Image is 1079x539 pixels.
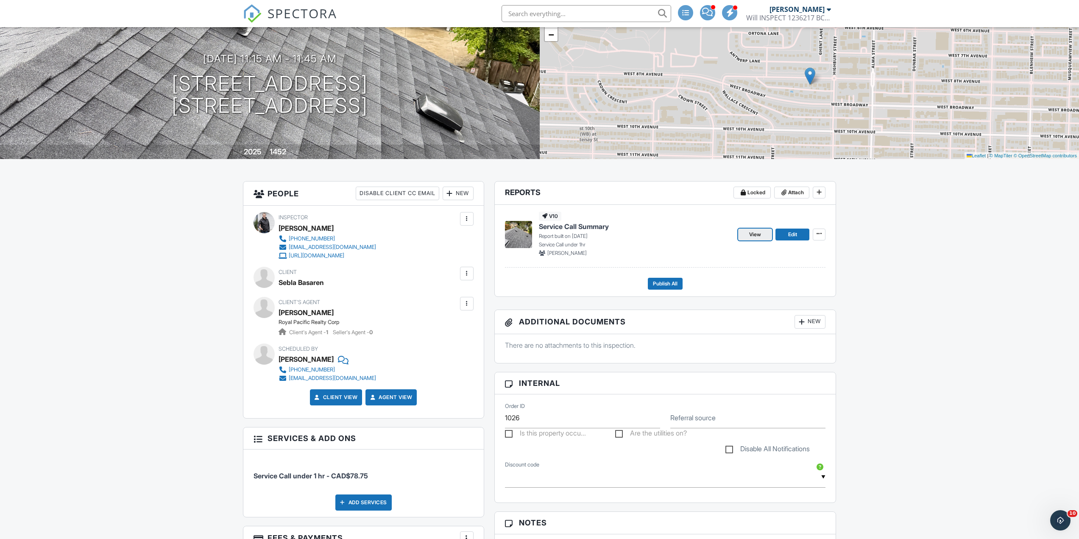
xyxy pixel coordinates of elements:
h3: Services & Add ons [243,427,484,450]
span: Client [279,269,297,275]
h3: Notes [495,512,836,534]
div: [URL][DOMAIN_NAME] [289,252,344,259]
a: [URL][DOMAIN_NAME] [279,251,376,260]
a: [PERSON_NAME] [279,306,334,319]
div: Add Services [335,494,392,511]
div: New [443,187,474,200]
span: SPECTORA [268,4,337,22]
div: [EMAIL_ADDRESS][DOMAIN_NAME] [289,244,376,251]
h3: Internal [495,372,836,394]
span: Seller's Agent - [333,329,373,335]
span: Inspector [279,214,308,221]
a: © OpenStreetMap contributors [1014,153,1077,158]
div: [PERSON_NAME] [279,222,334,235]
h1: [STREET_ADDRESS] [STREET_ADDRESS] [172,73,368,117]
span: Client's Agent [279,299,320,305]
a: [PHONE_NUMBER] [279,235,376,243]
div: Royal Pacific Realty Corp [279,319,373,326]
div: Sebla Basaren [279,276,324,289]
a: Leaflet [967,153,986,158]
h3: [DATE] 11:15 am - 11:45 am [203,53,337,64]
a: [PHONE_NUMBER] [279,366,376,374]
span: sq. ft. [287,149,299,156]
label: Order ID [505,402,525,410]
img: The Best Home Inspection Software - Spectora [243,4,262,23]
span: Built [233,149,243,156]
a: Client View [313,393,358,402]
div: [PHONE_NUMBER] [289,235,335,242]
label: Referral source [670,413,716,422]
h3: People [243,182,484,206]
div: [EMAIL_ADDRESS][DOMAIN_NAME] [289,375,376,382]
h3: Additional Documents [495,310,836,334]
label: Is this property occupied? [505,429,586,440]
label: Discount code [505,461,539,469]
span: | [987,153,988,158]
img: Marker [805,67,815,85]
div: Disable Client CC Email [356,187,439,200]
a: [EMAIL_ADDRESS][DOMAIN_NAME] [279,243,376,251]
p: There are no attachments to this inspection. [505,341,826,350]
strong: 0 [369,329,373,335]
a: [EMAIL_ADDRESS][DOMAIN_NAME] [279,374,376,383]
span: Service Call under 1 hr - CAD$78.75 [254,472,368,480]
a: SPECTORA [243,11,337,29]
div: [PHONE_NUMBER] [289,366,335,373]
div: [PERSON_NAME] [770,5,825,14]
div: 2025 [244,147,262,156]
div: New [795,315,825,329]
iframe: Intercom live chat [1050,510,1071,531]
input: Search everything... [502,5,671,22]
a: © MapTiler [990,153,1012,158]
a: Zoom out [545,28,558,41]
li: Service: Service Call under 1 hr [254,456,474,487]
span: 10 [1068,510,1077,517]
span: Client's Agent - [289,329,329,335]
a: Agent View [368,393,412,402]
span: − [548,29,554,40]
div: Will INSPECT 1236217 BC LTD [746,14,831,22]
strong: 1 [326,329,328,335]
div: 1452 [270,147,286,156]
label: Disable All Notifications [725,445,810,455]
div: [PERSON_NAME] [279,353,334,366]
span: Scheduled By [279,346,318,352]
label: Are the utilities on? [615,429,687,440]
